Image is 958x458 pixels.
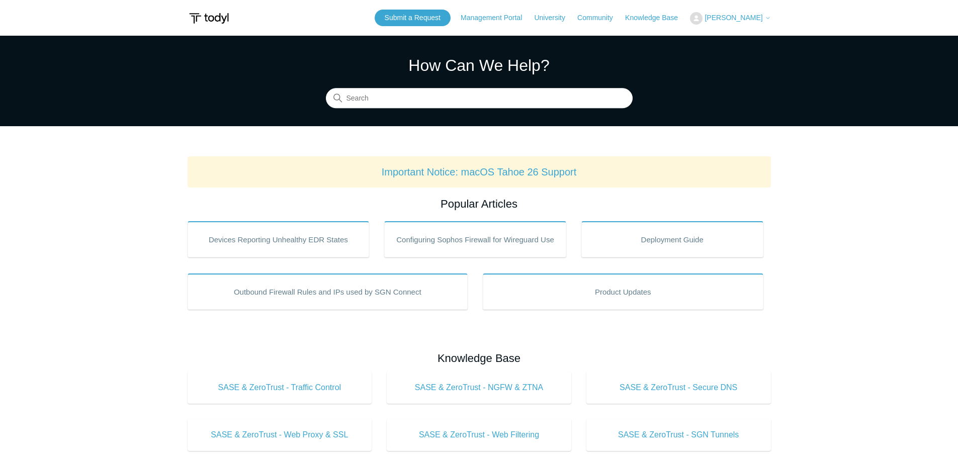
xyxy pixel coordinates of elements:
a: Devices Reporting Unhealthy EDR States [188,221,370,257]
a: SASE & ZeroTrust - SGN Tunnels [586,419,771,451]
a: Submit a Request [375,10,451,26]
span: [PERSON_NAME] [705,14,762,22]
a: SASE & ZeroTrust - Web Filtering [387,419,571,451]
a: Product Updates [483,273,763,310]
a: Community [577,13,623,23]
button: [PERSON_NAME] [690,12,770,25]
img: Todyl Support Center Help Center home page [188,9,230,28]
a: SASE & ZeroTrust - Secure DNS [586,372,771,404]
span: SASE & ZeroTrust - Secure DNS [601,382,756,394]
span: SASE & ZeroTrust - SGN Tunnels [601,429,756,441]
span: SASE & ZeroTrust - Web Filtering [402,429,556,441]
input: Search [326,88,633,109]
h2: Popular Articles [188,196,771,212]
a: SASE & ZeroTrust - NGFW & ZTNA [387,372,571,404]
a: Outbound Firewall Rules and IPs used by SGN Connect [188,273,468,310]
h1: How Can We Help? [326,53,633,77]
a: Deployment Guide [581,221,763,257]
span: SASE & ZeroTrust - Web Proxy & SSL [203,429,357,441]
a: Management Portal [461,13,532,23]
span: SASE & ZeroTrust - NGFW & ZTNA [402,382,556,394]
a: Important Notice: macOS Tahoe 26 Support [382,166,577,177]
span: SASE & ZeroTrust - Traffic Control [203,382,357,394]
a: Knowledge Base [625,13,688,23]
h2: Knowledge Base [188,350,771,367]
a: Configuring Sophos Firewall for Wireguard Use [384,221,566,257]
a: SASE & ZeroTrust - Traffic Control [188,372,372,404]
a: SASE & ZeroTrust - Web Proxy & SSL [188,419,372,451]
a: University [534,13,575,23]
